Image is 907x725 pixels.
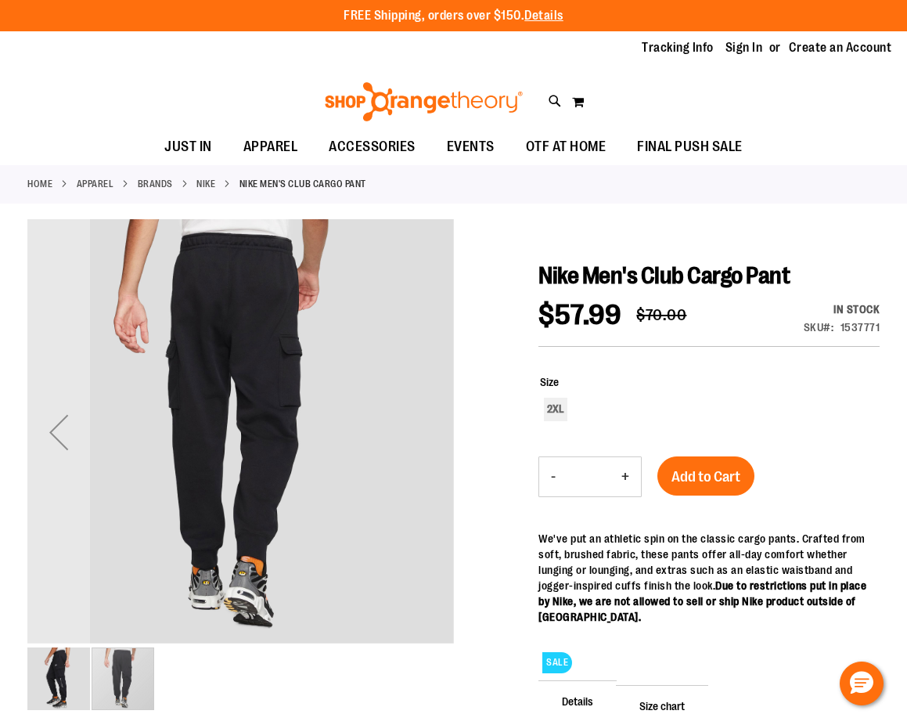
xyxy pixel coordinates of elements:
div: Alternate image #1 for 1537771 [27,219,454,646]
button: Decrease product quantity [539,457,567,496]
input: Product quantity [567,458,610,496]
span: $57.99 [538,299,621,331]
span: Size [540,376,559,388]
a: Create an Account [789,39,892,56]
span: Details [538,680,617,721]
img: Shop Orangetheory [322,82,525,121]
div: 1537771 [840,319,880,335]
button: Hello, have a question? Let’s chat. [840,662,884,705]
div: 2XL [544,398,567,421]
span: JUST IN [164,129,212,164]
span: $70.00 [636,306,686,324]
a: Sign In [725,39,763,56]
span: OTF AT HOME [526,129,606,164]
div: image 1 of 2 [27,646,92,712]
span: APPAREL [243,129,298,164]
a: Home [27,177,52,191]
div: In stock [804,301,880,317]
div: Availability [804,301,880,317]
a: JUST IN [149,129,228,165]
b: Due to restrictions put in place by Nike, we are not allowed to sell or ship Nike product outside... [538,579,866,623]
a: Nike [196,177,215,191]
p: FREE Shipping, orders over $150. [344,7,563,25]
button: Add to Cart [657,456,754,496]
a: OTF AT HOME [510,129,622,165]
span: ACCESSORIES [329,129,416,164]
div: We've put an athletic spin on the classic cargo pants. Crafted from soft, brushed fabric, these p... [538,531,880,625]
a: APPAREL [77,177,114,191]
span: Add to Cart [671,468,740,485]
a: FINAL PUSH SALE [621,129,758,165]
span: FINAL PUSH SALE [637,129,743,164]
img: Product image for Nike Mens Club Cargo Pant [27,647,90,710]
a: ACCESSORIES [313,129,431,165]
strong: Nike Men's Club Cargo Pant [239,177,366,191]
span: EVENTS [447,129,495,164]
span: SALE [542,652,572,673]
button: Increase product quantity [610,457,641,496]
div: Previous [27,219,90,646]
div: image 2 of 2 [92,646,154,712]
a: BRANDS [138,177,173,191]
strong: SKU [804,321,834,334]
span: Nike Men's Club Cargo Pant [538,262,790,289]
a: Tracking Info [642,39,714,56]
div: carousel [27,219,454,712]
a: APPAREL [228,129,314,164]
img: Alternate image #1 for 1537771 [27,217,454,644]
a: Details [524,9,563,23]
a: EVENTS [431,129,510,165]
